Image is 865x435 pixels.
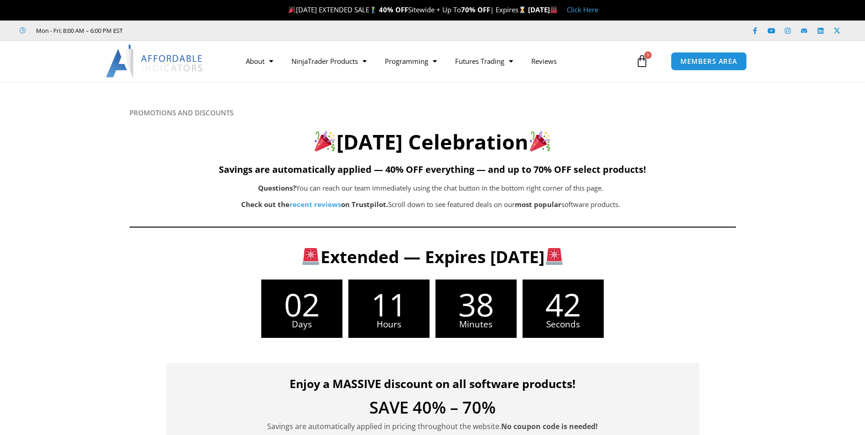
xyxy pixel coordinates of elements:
span: Minutes [435,320,517,329]
img: LogoAI | Affordable Indicators – NinjaTrader [106,45,204,78]
img: 🎉 [530,131,550,151]
a: 0 [622,48,662,74]
a: Programming [376,51,446,72]
iframe: Customer reviews powered by Trustpilot [135,26,272,35]
span: 0 [644,52,652,59]
h2: [DATE] Celebration [129,129,736,155]
span: Hours [348,320,430,329]
h4: SAVE 40% – 70% [180,399,686,416]
a: NinjaTrader Products [282,51,376,72]
img: 🎉 [315,131,335,151]
span: MEMBERS AREA [680,58,737,65]
strong: Check out the on Trustpilot. [241,200,388,209]
img: 🏭 [550,6,557,13]
span: 02 [261,289,342,320]
b: most popular [515,200,561,209]
span: 11 [348,289,430,320]
img: 🎉 [289,6,295,13]
img: 🚨 [546,248,563,265]
a: Futures Trading [446,51,522,72]
h3: Extended — Expires [DATE] [177,246,688,268]
h6: PROMOTIONS AND DISCOUNTS [129,109,736,117]
strong: No coupon code is needed! [501,421,598,431]
strong: [DATE] [528,5,558,14]
nav: Menu [237,51,633,72]
span: 38 [435,289,517,320]
span: Mon - Fri: 8:00 AM – 6:00 PM EST [34,25,123,36]
a: Reviews [522,51,566,72]
p: Scroll down to see featured deals on our software products. [175,198,687,211]
span: 42 [523,289,604,320]
span: [DATE] EXTENDED SALE Sitewide + Up To | Expires [286,5,528,14]
a: About [237,51,282,72]
img: ⌛ [519,6,526,13]
h5: Savings are automatically applied — 40% OFF everything — and up to 70% OFF select products! [129,164,736,175]
span: Seconds [523,320,604,329]
img: 🏌️‍♂️ [370,6,377,13]
a: MEMBERS AREA [671,52,747,71]
a: recent reviews [290,200,341,209]
a: Click Here [567,5,598,14]
p: You can reach our team immediately using the chat button in the bottom right corner of this page. [175,182,687,195]
h4: Enjoy a MASSIVE discount on all software products! [180,377,686,390]
strong: 70% OFF [461,5,490,14]
p: Savings are automatically applied in pricing throughout the website. [180,420,686,433]
strong: 40% OFF [379,5,408,14]
b: Questions? [258,183,296,192]
span: Days [261,320,342,329]
img: 🚨 [302,248,319,265]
